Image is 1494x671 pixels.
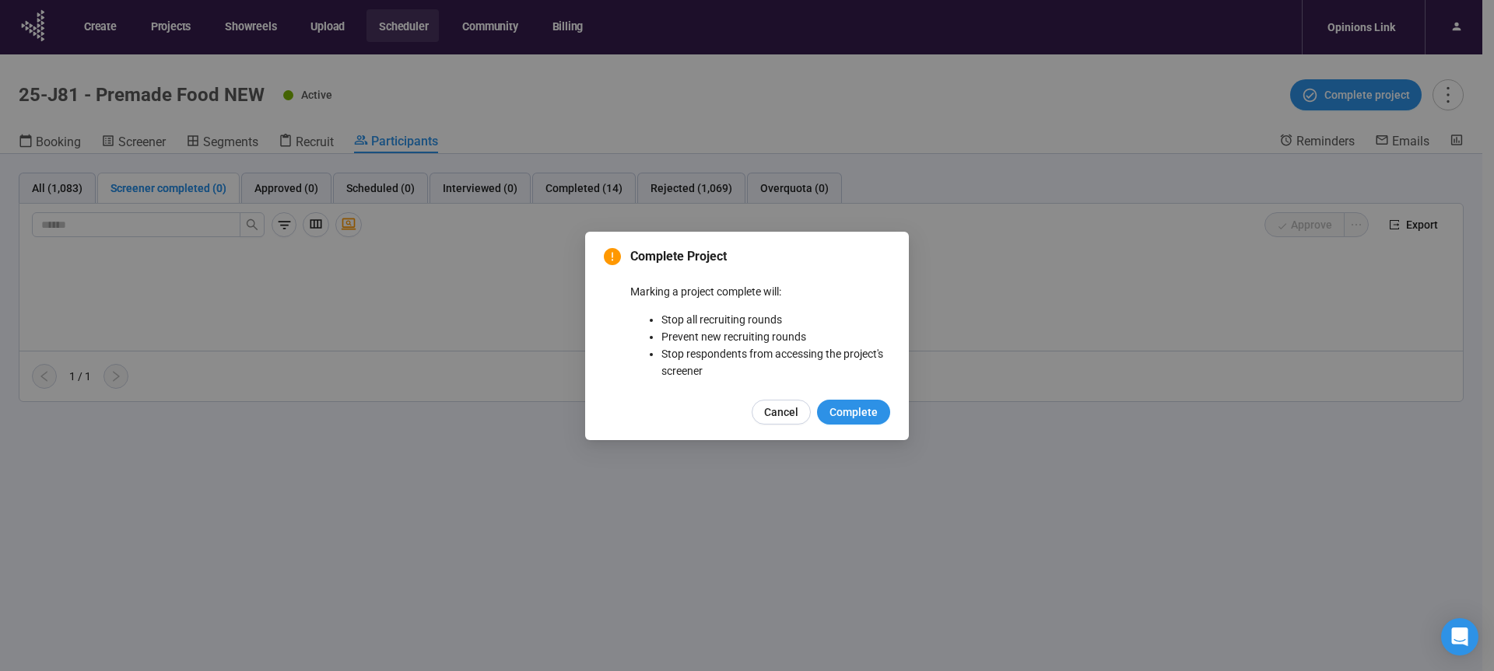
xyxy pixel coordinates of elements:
li: Stop all recruiting rounds [661,311,890,328]
span: Complete Project [630,247,890,266]
li: Stop respondents from accessing the project's screener [661,345,890,379]
span: Complete [829,404,878,421]
li: Prevent new recruiting rounds [661,328,890,345]
button: Cancel [752,400,811,425]
div: Open Intercom Messenger [1441,618,1478,655]
p: Marking a project complete will: [630,283,890,300]
span: Cancel [764,404,798,421]
button: Complete [817,400,890,425]
span: exclamation-circle [604,248,621,265]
